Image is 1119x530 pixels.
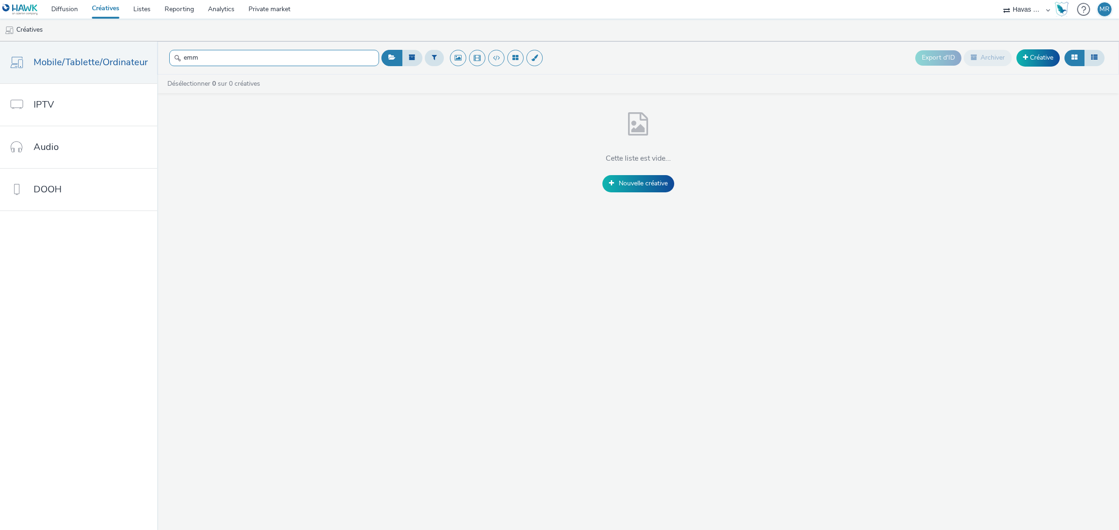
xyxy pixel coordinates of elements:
[2,4,38,15] img: undefined Logo
[619,179,668,188] span: Nouvelle créative
[606,154,671,164] h4: Cette liste est vide...
[166,79,264,88] a: Désélectionner sur 0 créatives
[169,50,379,66] input: Rechercher...
[1099,2,1110,16] div: MR
[34,140,59,154] span: Audio
[1055,2,1069,17] img: Hawk Academy
[915,50,961,65] button: Export d'ID
[1016,49,1060,66] a: Créative
[5,26,14,35] img: mobile
[1055,2,1072,17] a: Hawk Academy
[602,175,674,192] a: Nouvelle créative
[34,98,54,111] span: IPTV
[1084,50,1105,66] button: Liste
[34,55,148,69] span: Mobile/Tablette/Ordinateur
[34,183,62,196] span: DOOH
[1064,50,1084,66] button: Grille
[212,79,216,88] strong: 0
[964,50,1012,66] button: Archiver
